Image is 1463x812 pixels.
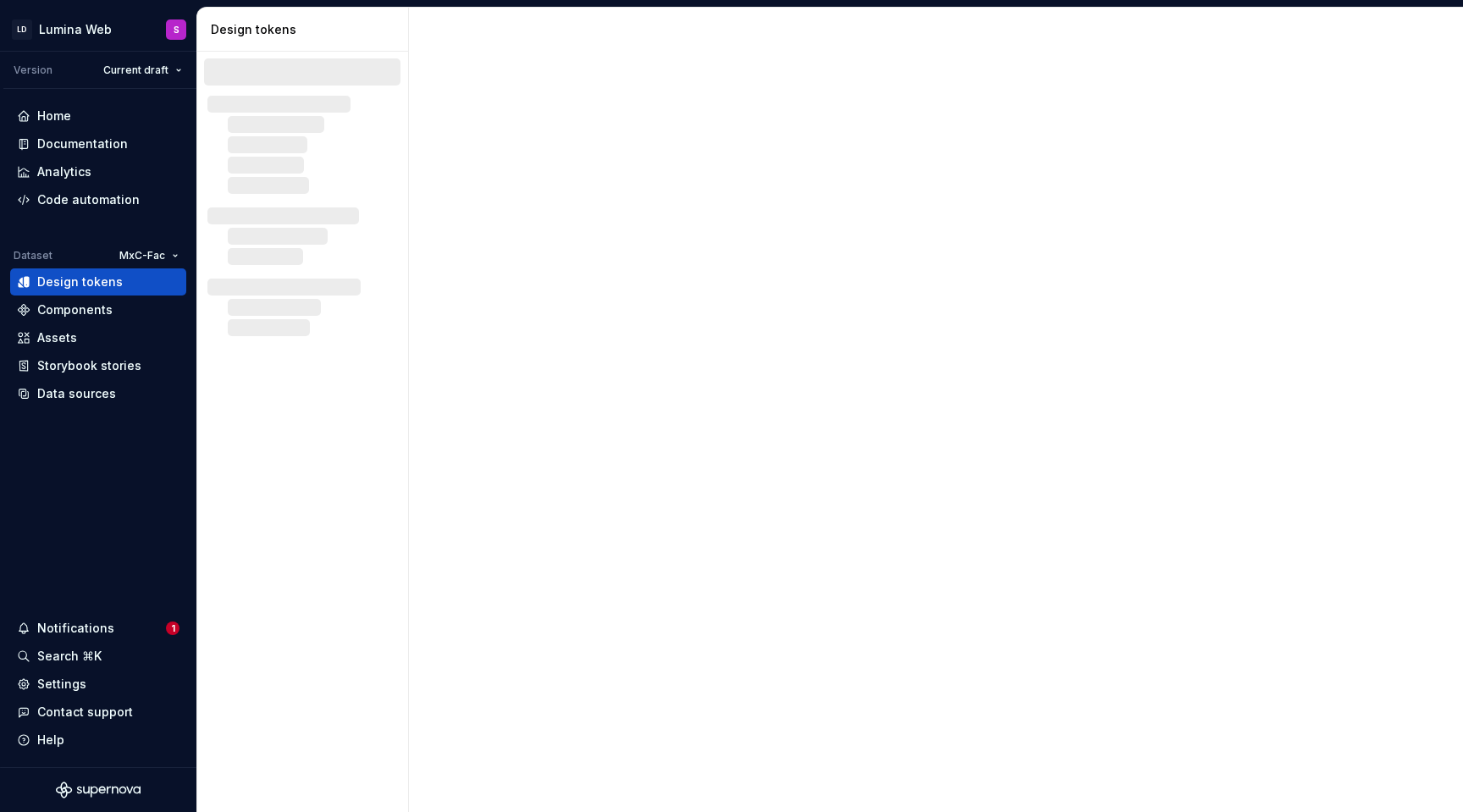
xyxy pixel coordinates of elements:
[37,301,113,318] div: Components
[96,58,190,82] button: Current draft
[3,11,193,47] button: LDLumina WebS
[14,64,52,77] div: Version
[37,135,128,152] div: Documentation
[14,249,52,262] div: Dataset
[37,357,141,374] div: Storybook stories
[174,23,179,36] div: S
[39,21,112,38] div: Lumina Web
[56,782,141,798] svg: Supernova Logo
[37,273,123,290] div: Design tokens
[119,249,165,262] span: MxC-Fac
[10,643,186,670] button: Search ⌘K
[10,186,186,213] a: Code automation
[112,244,186,268] button: MxC-Fac
[37,620,114,637] div: Notifications
[10,671,186,698] a: Settings
[10,699,186,726] button: Contact support
[37,648,102,665] div: Search ⌘K
[37,191,140,208] div: Code automation
[37,163,91,180] div: Analytics
[10,102,186,130] a: Home
[10,352,186,379] a: Storybook stories
[10,615,186,642] button: Notifications1
[10,296,186,323] a: Components
[10,130,186,157] a: Documentation
[211,21,401,38] div: Design tokens
[10,268,186,296] a: Design tokens
[10,380,186,407] a: Data sources
[37,329,77,346] div: Assets
[37,676,86,693] div: Settings
[37,704,133,721] div: Contact support
[37,732,64,748] div: Help
[37,385,116,402] div: Data sources
[166,621,179,635] span: 1
[12,19,32,40] div: LD
[10,726,186,754] button: Help
[10,324,186,351] a: Assets
[37,108,71,124] div: Home
[103,64,168,77] span: Current draft
[10,158,186,185] a: Analytics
